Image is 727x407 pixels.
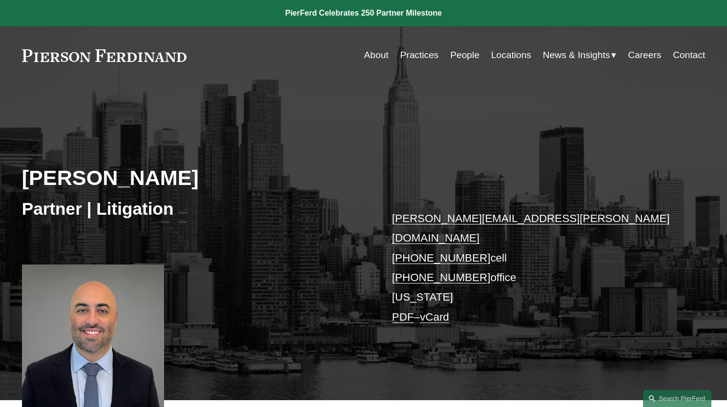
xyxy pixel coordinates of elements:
[22,165,364,190] h2: [PERSON_NAME]
[643,390,711,407] a: Search this site
[628,46,661,64] a: Careers
[22,198,364,220] h3: Partner | Litigation
[673,46,705,64] a: Contact
[543,47,610,64] span: News & Insights
[450,46,479,64] a: People
[400,46,439,64] a: Practices
[491,46,531,64] a: Locations
[364,46,389,64] a: About
[392,311,414,323] a: PDF
[420,311,449,323] a: vCard
[392,209,677,327] p: cell office [US_STATE] –
[392,212,670,244] a: [PERSON_NAME][EMAIL_ADDRESS][PERSON_NAME][DOMAIN_NAME]
[392,252,491,264] a: [PHONE_NUMBER]
[543,46,617,64] a: folder dropdown
[392,271,491,284] a: [PHONE_NUMBER]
